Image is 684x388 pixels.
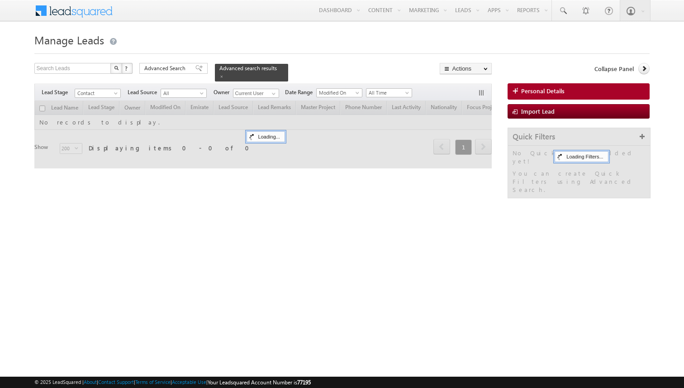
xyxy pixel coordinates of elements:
span: Lead Source [128,88,161,96]
a: Contact Support [98,379,134,385]
span: Contact [75,89,118,97]
span: Personal Details [521,87,565,95]
a: All [161,89,207,98]
a: Modified On [316,88,362,97]
a: Acceptable Use [172,379,206,385]
button: ? [122,63,133,74]
span: Advanced search results [219,65,277,72]
span: Lead Stage [42,88,75,96]
span: 77195 [297,379,311,386]
a: Contact [75,89,121,98]
a: Terms of Service [135,379,171,385]
span: Owner [214,88,233,96]
div: Loading Filters... [555,151,608,162]
a: Personal Details [508,83,650,100]
button: Actions [440,63,492,74]
span: All [161,89,204,97]
a: All Time [366,88,412,97]
a: Show All Items [267,89,278,98]
a: About [84,379,97,385]
span: Collapse Panel [594,65,634,73]
span: Modified On [317,89,360,97]
span: Advanced Search [144,64,188,72]
input: Type to Search [233,89,279,98]
span: Your Leadsquared Account Number is [208,379,311,386]
span: ? [125,64,129,72]
div: Loading... [247,131,285,142]
img: Search [114,66,119,70]
span: Import Lead [521,107,555,115]
span: Manage Leads [34,33,104,47]
span: Date Range [285,88,316,96]
span: All Time [366,89,409,97]
span: © 2025 LeadSquared | | | | | [34,378,311,387]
